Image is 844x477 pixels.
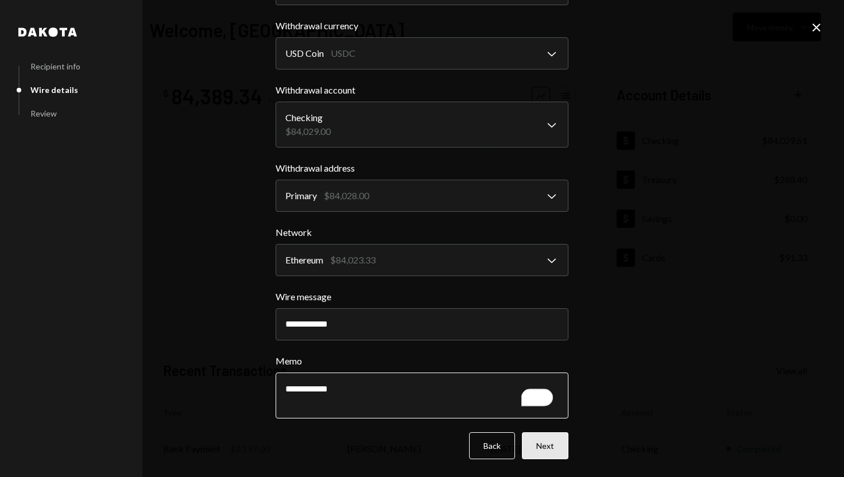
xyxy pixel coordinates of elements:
[330,253,375,267] div: $84,023.33
[276,161,568,175] label: Withdrawal address
[30,85,78,95] div: Wire details
[276,83,568,97] label: Withdrawal account
[276,373,568,418] textarea: To enrich screen reader interactions, please activate Accessibility in Grammarly extension settings
[331,46,355,60] div: USDC
[276,226,568,239] label: Network
[276,19,568,33] label: Withdrawal currency
[276,180,568,212] button: Withdrawal address
[324,189,369,203] div: $84,028.00
[30,61,80,71] div: Recipient info
[522,432,568,459] button: Next
[30,108,57,118] div: Review
[276,244,568,276] button: Network
[276,102,568,148] button: Withdrawal account
[276,290,568,304] label: Wire message
[276,37,568,69] button: Withdrawal currency
[276,354,568,368] label: Memo
[469,432,515,459] button: Back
